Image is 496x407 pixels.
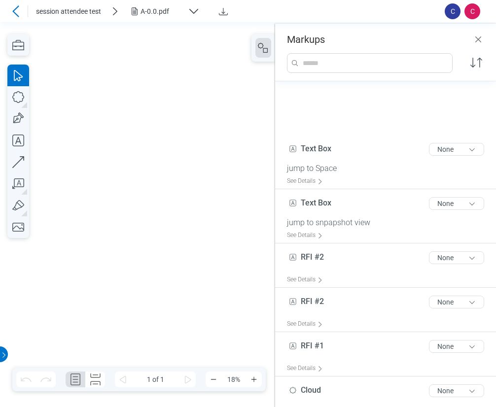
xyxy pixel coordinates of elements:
[429,143,484,156] button: None
[221,372,246,387] span: 18%
[429,197,484,210] button: None
[287,218,492,228] div: jump to snpapshot view
[66,372,85,387] button: Single Page Layout
[85,372,105,387] button: Continuous Page Layout
[472,34,484,45] button: Close
[445,3,461,19] span: C
[36,6,101,16] span: session attendee test
[301,341,324,350] span: RFI #1
[215,3,231,19] button: Download
[429,384,484,397] button: None
[287,361,327,376] div: See Details
[301,144,331,153] span: Text Box
[287,316,327,332] div: See Details
[131,372,180,387] span: 1 of 1
[129,3,208,19] button: A-0.0.pdf
[429,296,484,308] button: None
[301,252,324,262] span: RFI #2
[287,228,327,243] div: See Details
[287,34,325,45] h3: Markups
[301,385,321,395] span: Cloud
[206,372,221,387] button: Zoom Out
[429,340,484,353] button: None
[246,372,262,387] button: Zoom In
[301,297,324,306] span: RFI #2
[287,173,327,189] div: See Details
[429,251,484,264] button: None
[16,372,36,387] button: Undo
[287,272,327,287] div: See Details
[301,198,331,207] span: Text Box
[287,164,492,173] div: jump to Space
[141,6,184,16] div: A-0.0.pdf
[36,372,56,387] button: Redo
[464,3,480,19] span: C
